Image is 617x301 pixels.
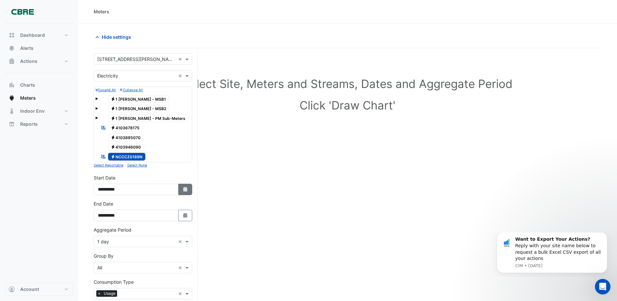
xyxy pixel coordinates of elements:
[108,95,169,103] span: 1 [PERSON_NAME] - MSB1
[111,116,115,121] fa-icon: Electricity
[20,108,45,114] span: Indoor Env
[487,233,617,277] iframe: Intercom notifications message
[108,124,143,132] span: 4103678175
[127,163,147,167] small: Select None
[28,30,115,36] p: Message from CIM, sent 3w ago
[20,95,36,101] span: Meters
[5,283,73,296] button: Account
[101,153,107,159] fa-icon: Reportable
[5,105,73,118] button: Indoor Env
[94,226,131,233] label: Aggregate Period
[8,95,15,101] app-icon: Meters
[120,88,142,92] small: Collapse All
[5,79,73,92] button: Charts
[108,134,144,141] span: 4103895070
[178,264,184,271] span: Clear
[20,58,37,64] span: Actions
[5,92,73,105] button: Meters
[95,88,116,92] small: Expand All
[8,58,15,64] app-icon: Actions
[94,8,109,15] div: Meters
[108,143,144,151] span: 4103946090
[178,72,184,79] span: Clear
[15,5,25,16] img: Profile image for CIM
[104,98,591,112] h1: Click 'Draw Chart'
[8,45,15,51] app-icon: Alerts
[94,162,123,168] button: Select Reportable
[8,121,15,127] app-icon: Reports
[111,145,115,150] fa-icon: Electricity
[178,56,184,63] span: Clear
[111,106,115,111] fa-icon: Electricity
[182,187,188,192] fa-icon: Select Date
[127,162,147,168] button: Select None
[94,174,115,181] label: Start Date
[94,163,123,167] small: Select Reportable
[5,55,73,68] button: Actions
[94,279,134,285] label: Consumption Type
[104,77,591,91] h1: Select Site, Meters and Streams, Dates and Aggregate Period
[102,34,131,40] span: Hide settings
[8,82,15,88] app-icon: Charts
[5,42,73,55] button: Alerts
[20,286,39,293] span: Account
[178,238,184,245] span: Clear
[108,114,189,122] span: 1 [PERSON_NAME] - PM Sub-Meters
[20,82,35,88] span: Charts
[8,108,15,114] app-icon: Indoor Env
[94,31,135,43] button: Hide settings
[94,200,113,207] label: End Date
[111,154,115,159] fa-icon: Electricity
[101,125,107,130] fa-icon: Reportable
[20,45,34,51] span: Alerts
[111,96,115,101] fa-icon: Electricity
[5,29,73,42] button: Dashboard
[120,87,142,93] button: Collapse All
[108,105,169,113] span: 1 [PERSON_NAME] - MSB2
[28,4,115,29] div: Message content
[28,4,115,29] div: Reply with your site name below to request a bulk Excel CSV export of all your actions
[28,4,103,9] b: Want to Export Your Actions?
[8,5,37,18] img: Company Logo
[595,279,610,294] iframe: Intercom live chat
[94,252,114,259] label: Group By
[182,213,188,218] fa-icon: Select Date
[20,32,45,38] span: Dashboard
[102,290,117,297] span: Usage
[111,125,115,130] fa-icon: Electricity
[111,135,115,140] fa-icon: Electricity
[8,32,15,38] app-icon: Dashboard
[178,290,184,297] span: Clear
[95,87,116,93] button: Expand All
[5,118,73,131] button: Reports
[108,153,146,161] span: NCCCZ0189N
[96,290,102,297] span: ×
[20,121,38,127] span: Reports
